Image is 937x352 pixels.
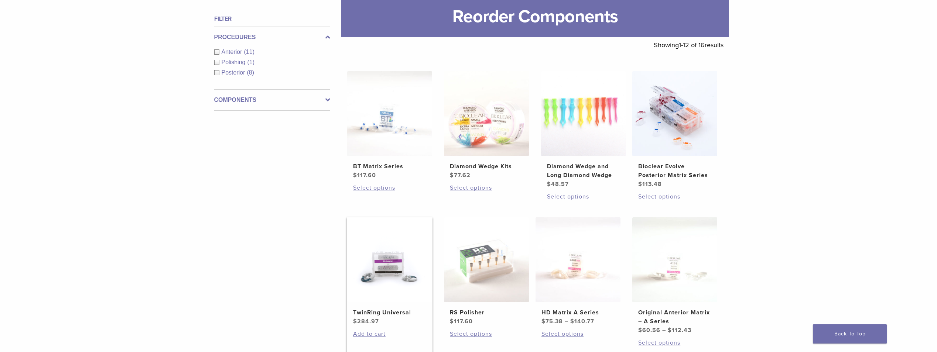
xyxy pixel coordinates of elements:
h4: Filter [214,14,330,23]
a: Back To Top [813,324,887,344]
h2: BT Matrix Series [353,162,426,171]
bdi: 75.38 [541,318,563,325]
img: HD Matrix A Series [536,217,620,302]
a: Select options for “Diamond Wedge and Long Diamond Wedge” [547,192,620,201]
img: Original Anterior Matrix - A Series [632,217,717,302]
h2: Bioclear Evolve Posterior Matrix Series [638,162,711,180]
bdi: 284.97 [353,318,379,325]
img: Diamond Wedge Kits [444,71,529,156]
span: (11) [244,49,254,55]
img: Bioclear Evolve Posterior Matrix Series [632,71,717,156]
span: Polishing [222,59,247,65]
a: RS PolisherRS Polisher $117.60 [444,217,530,326]
a: Original Anterior Matrix - A SeriesOriginal Anterior Matrix – A Series [632,217,718,335]
a: Select options for “BT Matrix Series” [353,183,426,192]
h2: Original Anterior Matrix – A Series [638,308,711,326]
span: $ [353,172,357,179]
span: (8) [247,69,254,76]
a: Select options for “RS Polisher” [450,329,523,338]
span: – [662,327,666,334]
bdi: 113.48 [638,180,662,188]
span: $ [450,318,454,325]
img: BT Matrix Series [347,71,432,156]
a: Select options for “Diamond Wedge Kits” [450,183,523,192]
span: $ [570,318,574,325]
a: Bioclear Evolve Posterior Matrix SeriesBioclear Evolve Posterior Matrix Series $113.48 [632,71,718,189]
span: $ [638,327,642,334]
bdi: 140.77 [570,318,594,325]
span: $ [638,180,642,188]
a: Add to cart: “TwinRing Universal” [353,329,426,338]
h2: HD Matrix A Series [541,308,615,317]
span: – [565,318,568,325]
bdi: 112.43 [668,327,691,334]
bdi: 117.60 [353,172,376,179]
span: Anterior [222,49,244,55]
span: $ [547,180,551,188]
h2: RS Polisher [450,308,523,317]
a: Select options for “Bioclear Evolve Posterior Matrix Series” [638,192,711,201]
span: 1-12 of 16 [679,41,705,49]
span: $ [541,318,546,325]
img: TwinRing Universal [347,217,432,302]
bdi: 77.62 [450,172,471,179]
h2: Diamond Wedge Kits [450,162,523,171]
p: Showing results [654,37,724,53]
img: Diamond Wedge and Long Diamond Wedge [541,71,626,156]
label: Procedures [214,33,330,42]
span: $ [353,318,357,325]
a: Diamond Wedge KitsDiamond Wedge Kits $77.62 [444,71,530,180]
a: BT Matrix SeriesBT Matrix Series $117.60 [347,71,433,180]
h2: Diamond Wedge and Long Diamond Wedge [547,162,620,180]
a: Diamond Wedge and Long Diamond WedgeDiamond Wedge and Long Diamond Wedge $48.57 [541,71,627,189]
a: Select options for “HD Matrix A Series” [541,329,615,338]
span: Posterior [222,69,247,76]
bdi: 60.56 [638,327,660,334]
bdi: 117.60 [450,318,473,325]
bdi: 48.57 [547,180,569,188]
span: (1) [247,59,254,65]
a: TwinRing UniversalTwinRing Universal $284.97 [347,217,433,326]
span: $ [450,172,454,179]
h2: TwinRing Universal [353,308,426,317]
a: HD Matrix A SeriesHD Matrix A Series [535,217,621,326]
img: RS Polisher [444,217,529,302]
span: $ [668,327,672,334]
a: Select options for “Original Anterior Matrix - A Series” [638,338,711,347]
label: Components [214,96,330,104]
